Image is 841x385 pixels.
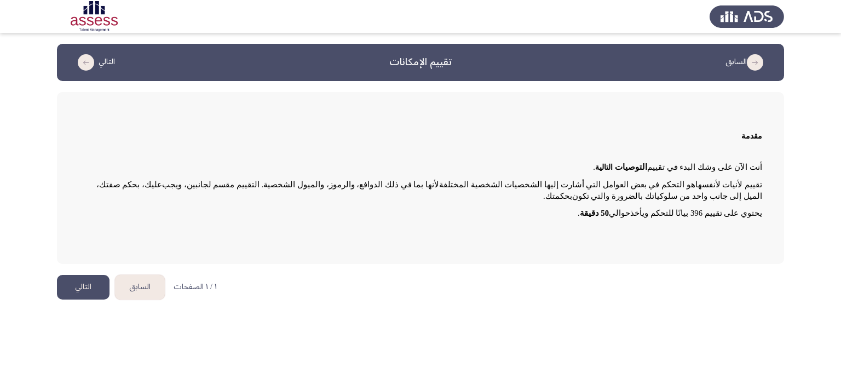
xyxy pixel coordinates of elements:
[595,163,613,171] font: التالية
[162,180,439,189] font: لأنها بما في ذلك الدوافع، والرموز، والميول الشخصية. التقييم مقسم لجانبين، ويجب
[609,209,630,217] font: حوالي
[99,54,115,70] font: التالي
[70,54,118,71] button: تحميل الصفحة التالية
[578,209,580,217] font: .
[543,192,572,200] font: بحكمتك.
[115,275,165,300] button: تحميل الصفحة السابقة
[630,209,762,217] font: يحتوي على تقييم 396 بيانًا للتحكم ويأخذ
[593,163,595,171] font: .
[57,275,110,300] button: تحميل الصفحة التالية
[439,180,695,189] font: هو التحكم في بعض العوامل التي أشارت إليها الشخصيات الشخصية المختلفة
[615,163,647,171] font: التوصيات
[647,163,762,171] font: أنت الآن على وشك البدء في تقييم
[710,1,784,32] img: شعار تقييم إدارة المواهب
[741,131,762,140] font: مقدمة
[129,279,151,295] font: السابق
[57,1,131,32] img: شعار تقييم الإمكانات R2 (EN/AR)
[580,209,609,217] font: 50 دقيقة
[725,54,747,70] font: السابق
[695,180,762,189] font: تقييم لأنيات لأنفسها
[174,279,217,295] font: ١ / ١ الصفحات
[722,54,771,71] button: تحميل الصفحة السابقة
[94,180,762,200] font: عليك، بحكم صفتك، الميل إلى جانب واحد من سلوكياتك بالضرورة والتي تكون
[389,51,452,72] font: تقييم الإمكانات
[75,279,91,295] font: التالي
